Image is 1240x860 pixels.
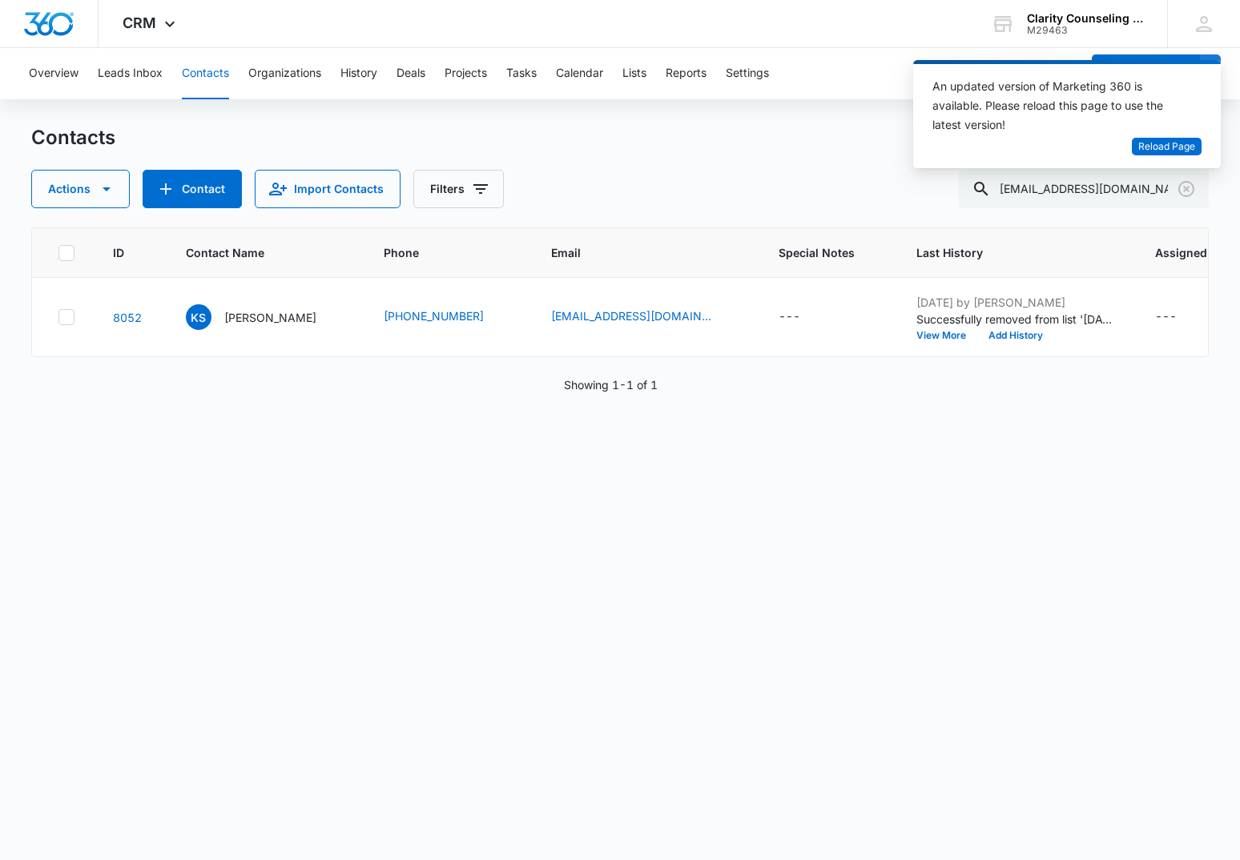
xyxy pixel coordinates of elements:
[1155,307,1177,327] div: ---
[551,244,717,261] span: Email
[413,170,504,208] button: Filters
[445,48,487,99] button: Projects
[556,48,603,99] button: Calendar
[182,48,229,99] button: Contacts
[506,48,537,99] button: Tasks
[779,244,855,261] span: Special Notes
[916,311,1117,328] p: Successfully removed from list '[DATE] Reminder Email '.
[384,307,484,324] a: [PHONE_NUMBER]
[1155,307,1206,327] div: Assigned To - - Select to Edit Field
[31,126,115,150] h1: Contacts
[1132,138,1202,156] button: Reload Page
[622,48,646,99] button: Lists
[1027,25,1144,36] div: account id
[186,304,211,330] span: KS
[31,170,130,208] button: Actions
[1092,54,1200,93] button: Add Contact
[1138,139,1195,155] span: Reload Page
[397,48,425,99] button: Deals
[113,311,142,324] a: Navigate to contact details page for Keith Sandberg
[113,244,124,261] span: ID
[959,170,1209,208] input: Search Contacts
[1155,244,1224,261] span: Assigned To
[384,244,489,261] span: Phone
[779,307,829,327] div: Special Notes - - Select to Edit Field
[977,331,1054,340] button: Add History
[551,307,711,324] a: [EMAIL_ADDRESS][DOMAIN_NAME]
[248,48,321,99] button: Organizations
[143,170,242,208] button: Add Contact
[932,77,1182,135] div: An updated version of Marketing 360 is available. Please reload this page to use the latest version!
[916,244,1093,261] span: Last History
[186,304,345,330] div: Contact Name - Keith Sandberg - Select to Edit Field
[916,331,977,340] button: View More
[726,48,769,99] button: Settings
[1174,176,1199,202] button: Clear
[29,48,79,99] button: Overview
[564,376,658,393] p: Showing 1-1 of 1
[779,307,800,327] div: ---
[1027,12,1144,25] div: account name
[224,309,316,326] p: [PERSON_NAME]
[384,307,513,327] div: Phone - (919) 791-9587 - Select to Edit Field
[98,48,163,99] button: Leads Inbox
[123,14,156,31] span: CRM
[255,170,401,208] button: Import Contacts
[666,48,707,99] button: Reports
[916,294,1117,311] p: [DATE] by [PERSON_NAME]
[340,48,377,99] button: History
[186,244,322,261] span: Contact Name
[551,307,740,327] div: Email - slidethefive@protonmail.com - Select to Edit Field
